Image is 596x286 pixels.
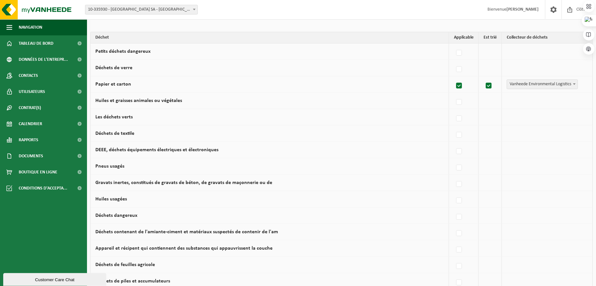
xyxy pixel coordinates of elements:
[95,49,150,54] label: Petits déchets dangereux
[95,246,273,251] label: Appareil et récipent qui contiennent des substances qui appauvrissent la couche
[502,32,592,43] th: Collecteur de déchets
[19,116,42,132] span: Calendrier
[95,197,127,202] label: Huiles usagées
[449,32,479,43] th: Applicable
[95,65,132,70] label: Déchets de verre
[19,164,57,180] span: Boutique en ligne
[19,132,38,148] span: Rapports
[95,279,170,284] label: Déchets de piles et accumulateurs
[95,115,133,120] label: Les déchets verts
[19,51,68,68] span: Données de l'entrepr...
[95,147,218,152] label: DEEE, déchets équipements électriques et électroniques
[479,32,502,43] th: Est trié
[95,229,278,235] label: Déchets contenant de l'amiante-ciment et matériaux suspectés de contenir de l'am
[95,164,124,169] label: Pneus usagés
[95,82,131,87] label: Papier et carton
[95,131,134,136] label: Déchets de textile
[19,100,41,116] span: Contrat(s)
[506,7,539,12] strong: [PERSON_NAME]
[95,180,272,185] label: Gravats inertes, constitués de gravats de béton, de gravats de maçonnerie ou de
[85,5,197,14] span: 10-335930 - MAISON BLAVIER SA - SAINT-GEORGES-SUR-MEUSE
[19,19,42,35] span: Navigation
[19,180,67,196] span: Conditions d'accepta...
[19,148,43,164] span: Documents
[19,84,45,100] span: Utilisateurs
[95,262,155,267] label: Déchets de feuilles agricole
[95,213,137,218] label: Déchets dangereux
[507,79,578,89] span: Vanheede Environmental Logistics
[85,5,198,14] span: 10-335930 - MAISON BLAVIER SA - SAINT-GEORGES-SUR-MEUSE
[19,68,38,84] span: Contacts
[91,32,449,43] th: Déchet
[507,80,578,89] span: Vanheede Environmental Logistics
[19,35,53,51] span: Tableau de bord
[3,272,108,286] iframe: chat widget
[95,98,182,103] label: Huiles et graisses animales ou végétales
